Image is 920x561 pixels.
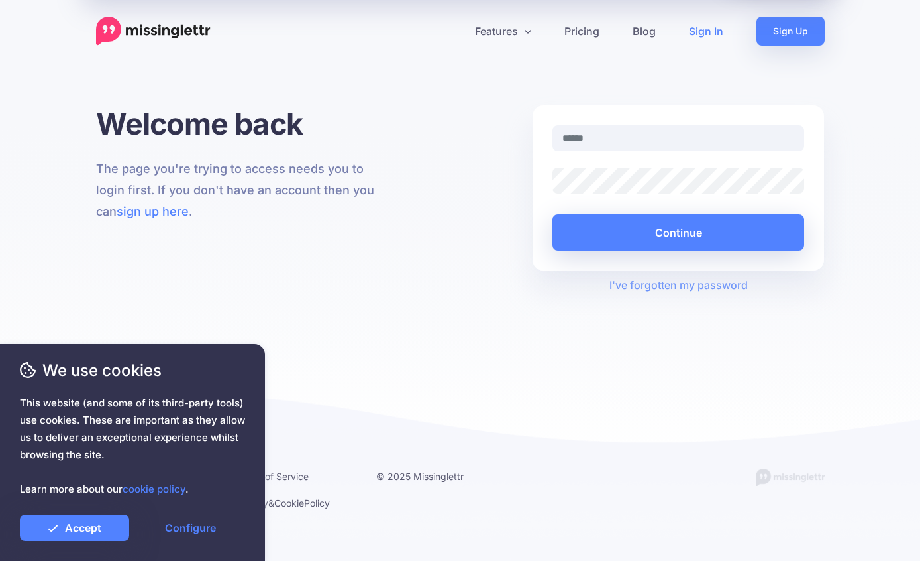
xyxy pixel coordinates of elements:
[236,495,356,511] li: & Policy
[236,471,309,482] a: Terms of Service
[117,204,189,218] a: sign up here
[136,515,245,541] a: Configure
[96,158,388,222] p: The page you're trying to access needs you to login first. If you don't have an account then you ...
[548,17,616,46] a: Pricing
[552,214,805,251] button: Continue
[20,395,245,498] span: This website (and some of its third-party tools) use cookies. These are important as they allow u...
[20,515,129,541] a: Accept
[458,17,548,46] a: Features
[672,17,740,46] a: Sign In
[616,17,672,46] a: Blog
[274,497,304,509] a: Cookie
[20,359,245,382] span: We use cookies
[123,483,185,495] a: cookie policy
[756,17,825,46] a: Sign Up
[96,105,388,142] h1: Welcome back
[609,279,748,292] a: I've forgotten my password
[376,468,497,485] li: © 2025 Missinglettr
